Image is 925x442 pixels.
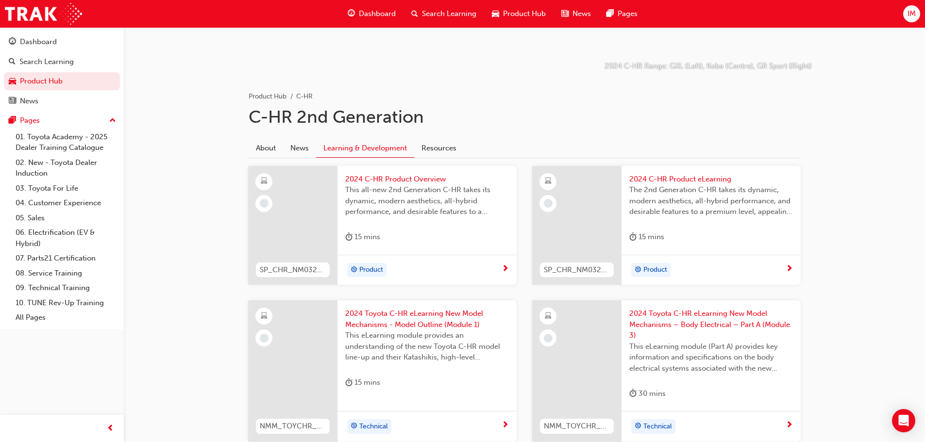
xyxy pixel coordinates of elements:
span: next-icon [502,421,509,430]
span: guage-icon [348,8,355,20]
span: duration-icon [345,231,353,243]
span: next-icon [502,265,509,274]
div: Open Intercom Messenger [892,409,915,432]
a: News [283,139,316,157]
span: news-icon [561,8,569,20]
span: SP_CHR_NM0324_EL1 [260,264,326,276]
span: learningRecordVerb_NONE-icon [544,334,553,343]
span: 2024 Toyota C-HR eLearning New Model Mechanisms – Body Electrical – Part A (Module 3) [629,308,793,341]
h1: C-HR 2nd Generation [249,106,800,128]
span: learningRecordVerb_NONE-icon [544,199,553,208]
div: Search Learning [19,56,74,67]
span: up-icon [109,115,116,127]
span: next-icon [786,265,793,274]
button: Pages [4,112,120,130]
span: This eLearning module (Part A) provides key information and specifications on the body electrical... [629,341,793,374]
div: Pages [20,115,40,126]
a: 02. New - Toyota Dealer Induction [12,155,120,181]
a: All Pages [12,310,120,325]
a: 09. Technical Training [12,280,120,295]
a: 06. Electrification (EV & Hybrid) [12,225,120,251]
span: target-icon [351,264,357,277]
span: This eLearning module provides an understanding of the new Toyota C-HR model line-up and their Ka... [345,330,509,363]
a: Product Hub [249,92,286,100]
a: NMM_TOYCHR_032024_MODULE_12024 Toyota C-HR eLearning New Model Mechanisms - Model Outline (Module... [248,300,517,442]
span: duration-icon [345,377,353,389]
a: search-iconSearch Learning [404,4,484,24]
span: Technical [359,421,388,432]
a: 10. TUNE Rev-Up Training [12,295,120,311]
span: News [572,8,591,19]
span: learningRecordVerb_NONE-icon [260,334,269,343]
span: The 2nd Generation C-HR takes its dynamic, modern aesthetics, all-hybrid performance, and desirab... [629,184,793,217]
img: Trak [5,3,82,25]
span: duration-icon [629,231,637,243]
span: news-icon [9,97,16,106]
a: 05. Sales [12,211,120,226]
span: learningResourceType_ELEARNING-icon [261,310,268,323]
span: target-icon [351,420,357,433]
span: Pages [618,8,638,19]
span: pages-icon [9,116,16,125]
a: pages-iconPages [599,4,645,24]
a: 08. Service Training [12,266,120,281]
span: car-icon [9,77,16,86]
a: guage-iconDashboard [340,4,404,24]
div: Dashboard [20,36,57,48]
span: search-icon [9,58,16,66]
span: prev-icon [107,423,114,435]
span: duration-icon [629,388,637,400]
a: News [4,92,120,110]
a: SP_CHR_NM0324_EL22024 C-HR Product eLearningThe 2nd Generation C-HR takes its dynamic, modern aes... [532,166,801,285]
span: NMM_TOYCHR_032024_MODULE_1 [260,421,326,432]
span: pages-icon [606,8,614,20]
button: DashboardSearch LearningProduct HubNews [4,31,120,112]
span: 2024 Toyota C-HR eLearning New Model Mechanisms - Model Outline (Module 1) [345,308,509,330]
a: Search Learning [4,53,120,71]
a: 03. Toyota For Life [12,181,120,196]
a: 07. Parts21 Certification [12,251,120,266]
span: target-icon [635,420,641,433]
span: car-icon [492,8,499,20]
span: search-icon [411,8,418,20]
span: Product [359,264,383,276]
span: learningResourceType_ELEARNING-icon [545,175,552,188]
a: Dashboard [4,33,120,51]
span: learningResourceType_ELEARNING-icon [261,175,268,188]
a: Resources [414,139,464,157]
span: 2024 C-HR Product eLearning [629,174,793,185]
a: 04. Customer Experience [12,196,120,211]
div: 15 mins [345,231,380,243]
div: 30 mins [629,388,666,400]
div: 15 mins [345,377,380,389]
span: learningResourceType_ELEARNING-icon [545,310,552,323]
a: About [249,139,283,157]
span: target-icon [635,264,641,277]
a: news-iconNews [554,4,599,24]
a: Product Hub [4,72,120,90]
span: 2024 C-HR Product Overview [345,174,509,185]
a: SP_CHR_NM0324_EL12024 C-HR Product OverviewThis all-new 2nd Generation C-HR takes its dynamic, mo... [248,166,517,285]
span: Technical [643,421,672,432]
span: SP_CHR_NM0324_EL2 [544,264,610,276]
span: next-icon [786,421,793,430]
button: IM [903,5,920,22]
span: Dashboard [359,8,396,19]
a: car-iconProduct Hub [484,4,554,24]
span: Product [643,264,667,276]
div: News [20,96,38,107]
a: Learning & Development [316,139,414,158]
p: 2024 C-HR Range: GXL (Left), Koba (Centre), GR Sport (Right) [605,61,812,72]
span: guage-icon [9,38,16,47]
span: NMM_TOYCHR_032024_MODULE_3 [544,421,610,432]
a: 01. Toyota Academy - 2025 Dealer Training Catalogue [12,130,120,155]
a: NMM_TOYCHR_032024_MODULE_32024 Toyota C-HR eLearning New Model Mechanisms – Body Electrical – Par... [532,300,801,442]
li: C-HR [296,91,313,102]
div: 15 mins [629,231,664,243]
span: IM [908,8,916,19]
span: Search Learning [422,8,476,19]
span: learningRecordVerb_NONE-icon [260,199,269,208]
span: Product Hub [503,8,546,19]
